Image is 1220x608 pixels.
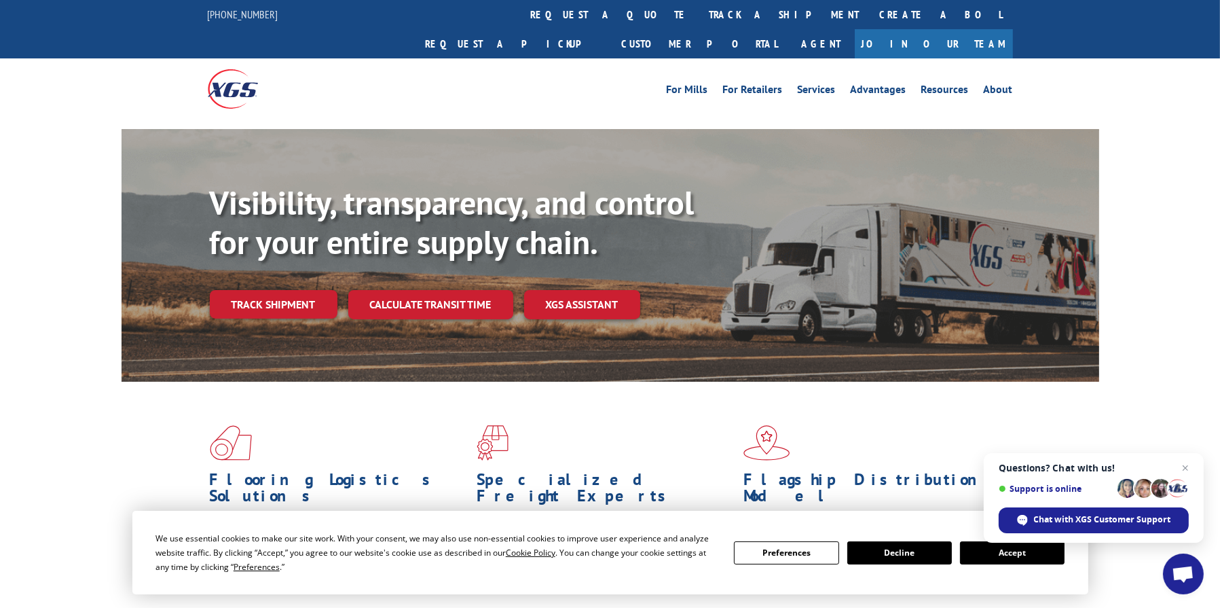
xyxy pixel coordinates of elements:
[999,484,1113,494] span: Support is online
[477,425,509,461] img: xgs-icon-focused-on-flooring-red
[847,541,952,565] button: Decline
[155,531,718,574] div: We use essential cookies to make our site work. With your consent, we may also use non-essential ...
[999,463,1189,473] span: Questions? Chat with us!
[210,290,337,319] a: Track shipment
[667,84,708,99] a: For Mills
[743,471,1000,511] h1: Flagship Distribution Model
[234,561,280,573] span: Preferences
[1163,554,1204,594] a: Open chat
[788,29,855,58] a: Agent
[210,181,695,263] b: Visibility, transparency, and control for your entire supply chain.
[960,541,1065,565] button: Accept
[851,84,906,99] a: Advantages
[855,29,1013,58] a: Join Our Team
[132,511,1088,594] div: Cookie Consent Prompt
[921,84,969,99] a: Resources
[984,84,1013,99] a: About
[743,425,790,461] img: xgs-icon-flagship-distribution-model-red
[210,471,466,511] h1: Flooring Logistics Solutions
[210,425,252,461] img: xgs-icon-total-supply-chain-intelligence-red
[506,547,555,558] span: Cookie Policy
[477,471,733,511] h1: Specialized Freight Experts
[723,84,783,99] a: For Retailers
[524,290,640,319] a: XGS ASSISTANT
[208,7,278,21] a: [PHONE_NUMBER]
[348,290,513,319] a: Calculate transit time
[415,29,612,58] a: Request a pickup
[612,29,788,58] a: Customer Portal
[1034,514,1171,526] span: Chat with XGS Customer Support
[734,541,838,565] button: Preferences
[798,84,836,99] a: Services
[999,507,1189,533] span: Chat with XGS Customer Support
